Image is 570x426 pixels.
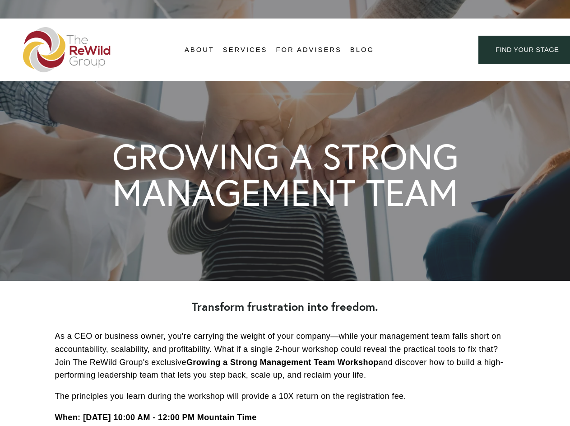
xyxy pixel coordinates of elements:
[186,358,379,367] strong: Growing a Strong Management Team Workshop
[23,27,111,72] img: The ReWild Group
[276,43,341,57] a: For Advisers
[223,43,268,57] a: folder dropdown
[112,139,459,174] h1: GROWING A STRONG
[192,299,378,314] strong: Transform frustration into freedom.
[55,413,81,422] strong: When:
[185,43,214,57] a: folder dropdown
[55,390,515,403] p: The principles you learn during the workshop will provide a 10X return on the registration fee.
[350,43,374,57] a: Blog
[55,330,515,382] p: As a CEO or business owner, you're carrying the weight of your company—while your management team...
[185,44,214,56] span: About
[112,174,458,211] h1: MANAGEMENT TEAM
[223,44,268,56] span: Services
